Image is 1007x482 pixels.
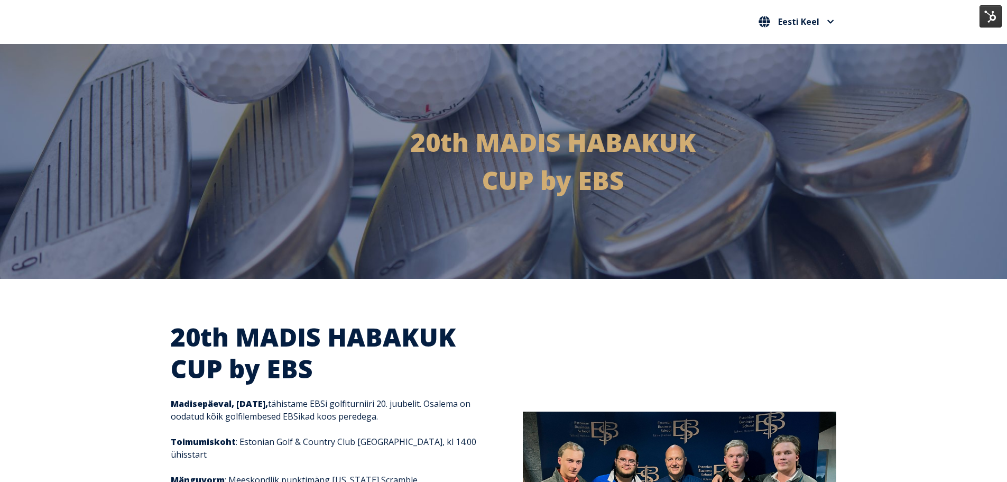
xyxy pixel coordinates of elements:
[411,125,696,197] strong: 20th MADIS HABAKUK CUP by EBS
[171,397,484,423] p: tähistame EBSi golfiturniiri 20. juubelit. Osalema on oodatud kõik golfilembesed EBSikad koos per...
[171,398,268,410] strong: Madisepäeval, [DATE],
[171,436,236,448] strong: Toimumiskoht
[171,435,484,461] p: : Estonian Golf & Country Club [GEOGRAPHIC_DATA], kl 14.00 ühisstart
[778,17,819,26] span: Eesti Keel
[756,13,837,31] nav: Vali oma keel
[980,5,1002,28] img: HubSpot Tools Menu Toggle
[171,320,456,386] span: 20th MADIS HABAKUK CUP by EBS
[756,13,837,30] button: Eesti Keel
